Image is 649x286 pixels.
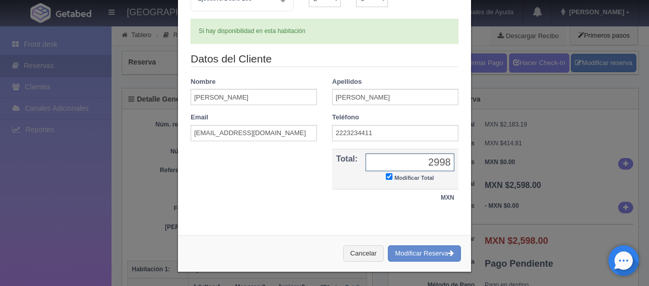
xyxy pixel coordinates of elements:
label: Email [191,113,208,122]
input: Modificar Total [386,173,392,180]
th: Total: [332,149,362,189]
div: Si hay disponibilidad en esta habitación [191,19,458,44]
label: Nombre [191,77,215,87]
strong: MXN [441,194,454,201]
label: Teléfono [332,113,359,122]
button: Cancelar [343,245,384,262]
label: Apellidos [332,77,362,87]
button: Modificar Reserva [388,245,461,262]
small: Modificar Total [394,175,434,181]
legend: Datos del Cliente [191,51,458,67]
